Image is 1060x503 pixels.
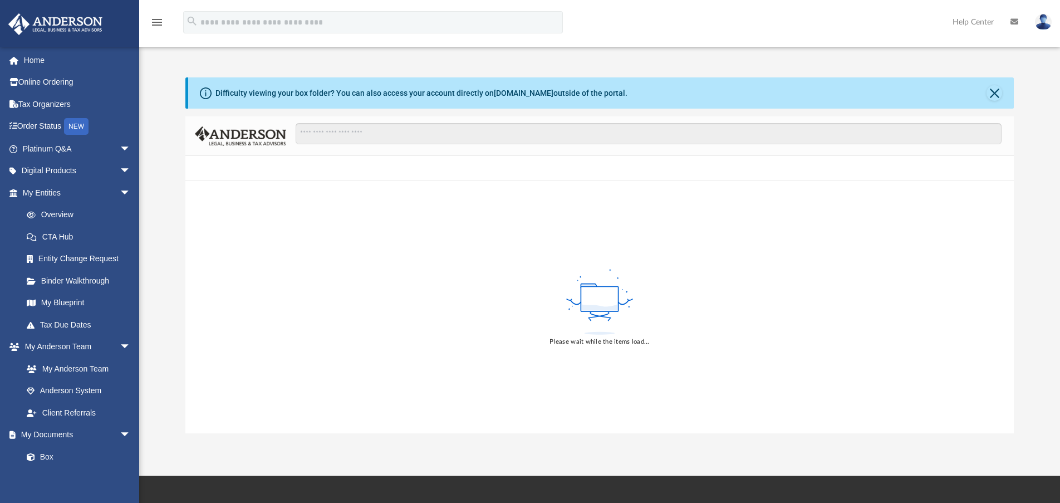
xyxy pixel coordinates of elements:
i: search [186,15,198,27]
a: Digital Productsarrow_drop_down [8,160,148,182]
a: Online Ordering [8,71,148,94]
a: My Entitiesarrow_drop_down [8,182,148,204]
a: My Documentsarrow_drop_down [8,424,142,446]
a: Overview [16,204,148,226]
span: arrow_drop_down [120,138,142,160]
a: Tax Organizers [8,93,148,115]
a: Home [8,49,148,71]
div: Please wait while the items load... [549,337,649,347]
a: Platinum Q&Aarrow_drop_down [8,138,148,160]
a: Box [16,446,136,468]
button: Close [987,85,1002,101]
a: Binder Walkthrough [16,270,148,292]
a: menu [150,21,164,29]
div: Difficulty viewing your box folder? You can also access your account directly on outside of the p... [215,87,627,99]
span: arrow_drop_down [120,182,142,204]
a: Entity Change Request [16,248,148,270]
a: Anderson System [16,380,142,402]
a: My Blueprint [16,292,142,314]
a: CTA Hub [16,226,148,248]
span: arrow_drop_down [120,160,142,183]
a: Client Referrals [16,402,142,424]
a: Order StatusNEW [8,115,148,138]
a: My Anderson Teamarrow_drop_down [8,336,142,358]
i: menu [150,16,164,29]
div: NEW [64,118,89,135]
span: arrow_drop_down [120,336,142,359]
a: [DOMAIN_NAME] [494,89,553,97]
span: arrow_drop_down [120,424,142,447]
img: Anderson Advisors Platinum Portal [5,13,106,35]
input: Search files and folders [296,123,1002,144]
a: Tax Due Dates [16,314,148,336]
img: User Pic [1035,14,1052,30]
a: My Anderson Team [16,358,136,380]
